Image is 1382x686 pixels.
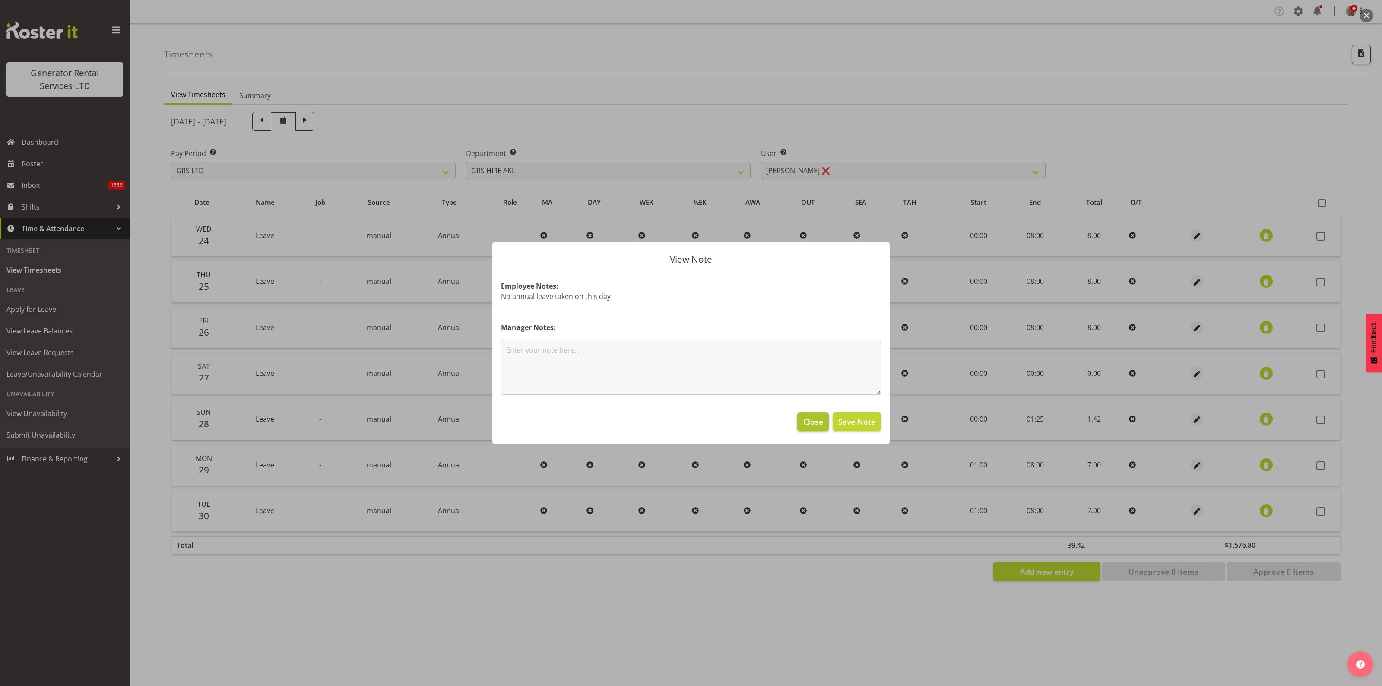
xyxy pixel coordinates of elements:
span: Save Note [838,416,875,427]
button: Feedback - Show survey [1366,314,1382,372]
span: Feedback [1370,322,1378,353]
h4: Manager Notes: [501,322,881,333]
span: Close [803,416,823,427]
button: Close [797,412,828,431]
img: help-xxl-2.png [1356,660,1365,669]
p: View Note [501,255,881,264]
p: No annual leave taken on this day [501,291,881,302]
button: Save Note [833,412,881,431]
h4: Employee Notes: [501,281,881,291]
